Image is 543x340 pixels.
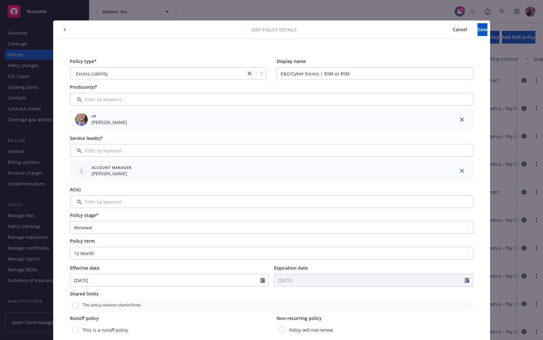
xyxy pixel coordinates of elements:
[277,58,306,64] span: Display name
[70,84,97,90] span: Producer(s)*
[92,170,131,177] span: [PERSON_NAME]
[274,265,308,271] span: Expiration date
[478,23,487,36] button: Save
[478,26,487,32] span: Save
[274,274,465,286] input: MM/DD/YYYY
[70,144,473,157] input: Filter by keyword...
[92,165,131,170] span: Account Manager
[76,70,108,77] span: Excess Liability
[75,113,88,126] img: employee photo
[70,186,80,192] span: AC(s)
[251,26,297,33] span: Edit policy details
[246,70,253,77] a: close
[458,167,466,175] a: close
[453,26,467,32] span: Cancel
[465,278,469,283] svg: Calendar
[458,116,466,123] a: close
[70,265,100,271] span: Effective date
[70,291,99,297] span: Shared limits
[70,300,473,311] div: This policy contains shared limits
[92,119,127,126] span: [PERSON_NAME]
[70,195,473,208] input: Filter by keyword...
[70,135,103,141] span: Service lead(s)*
[70,93,473,106] input: Filter by keyword...
[70,324,267,336] div: This is a runoff policy
[70,274,261,286] input: MM/DD/YYYY
[442,23,478,36] button: Cancel
[260,278,265,283] svg: Calendar
[73,70,243,77] span: Excess Liability
[70,238,95,244] span: Policy term
[70,58,97,64] span: Policy type*
[70,315,99,321] span: Runoff policy
[70,212,99,218] span: Policy stage*
[277,315,322,321] span: Non-recurring policy
[277,324,473,336] div: Policy will not renew
[92,114,127,119] span: VP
